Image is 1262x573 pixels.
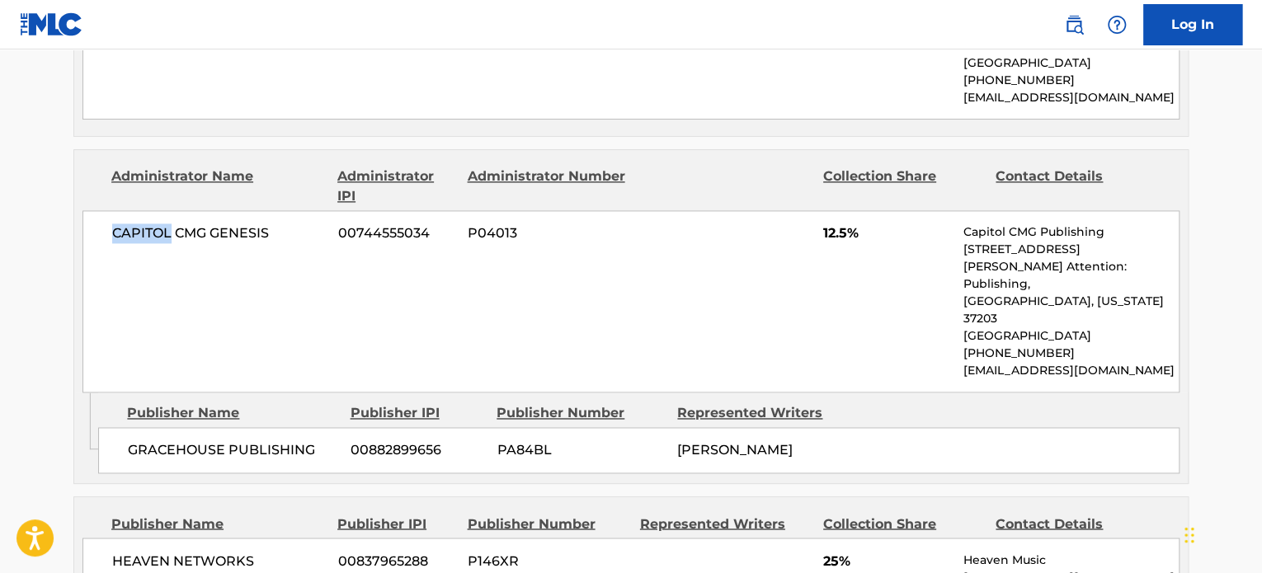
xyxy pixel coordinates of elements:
div: Publisher IPI [350,403,484,423]
p: [EMAIL_ADDRESS][DOMAIN_NAME] [963,362,1179,379]
div: Drag [1184,510,1194,560]
p: [PHONE_NUMBER] [963,72,1179,89]
span: P04013 [468,223,628,243]
img: search [1064,15,1084,35]
div: Collection Share [823,514,983,533]
p: [PHONE_NUMBER] [963,345,1179,362]
p: [GEOGRAPHIC_DATA] [963,54,1179,72]
span: P146XR [468,551,628,571]
div: Publisher Number [467,514,627,533]
div: Administrator Name [111,167,325,206]
p: [GEOGRAPHIC_DATA], [US_STATE] 37203 [963,293,1179,327]
div: Help [1100,8,1133,41]
span: [PERSON_NAME] [677,442,793,458]
span: GRACEHOUSE PUBLISHING [128,440,338,460]
p: Heaven Music [963,551,1179,568]
span: 00882899656 [351,440,484,460]
span: 00744555034 [338,223,455,243]
span: CAPITOL CMG GENESIS [112,223,326,243]
a: Public Search [1057,8,1090,41]
span: 25% [823,551,951,571]
span: PA84BL [497,440,665,460]
div: Publisher Number [497,403,665,423]
p: [EMAIL_ADDRESS][DOMAIN_NAME] [963,89,1179,106]
div: Publisher IPI [337,514,454,533]
div: Contact Details [996,514,1156,533]
a: Log In [1143,4,1242,45]
div: Administrator Number [467,167,627,206]
div: Publisher Name [127,403,337,423]
div: Administrator IPI [337,167,454,206]
div: Collection Share [823,167,983,206]
img: help [1107,15,1127,35]
span: 00837965288 [338,551,455,571]
div: Represented Writers [677,403,845,423]
iframe: Chat Widget [1180,494,1262,573]
span: 12.5% [823,223,951,243]
span: HEAVEN NETWORKS [112,551,326,571]
p: Capitol CMG Publishing [963,223,1179,241]
p: [STREET_ADDRESS][PERSON_NAME] Attention: Publishing, [963,241,1179,293]
p: [GEOGRAPHIC_DATA] [963,327,1179,345]
div: Publisher Name [111,514,325,533]
img: MLC Logo [20,12,83,36]
div: Contact Details [996,167,1156,206]
div: Represented Writers [640,514,811,533]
